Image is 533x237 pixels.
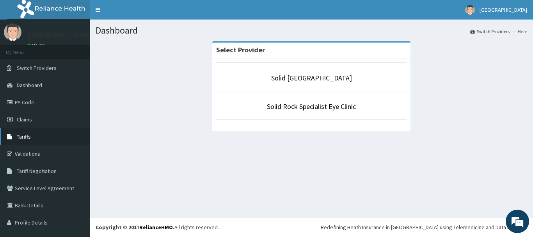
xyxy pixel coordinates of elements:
strong: Select Provider [216,45,265,54]
img: d_794563401_company_1708531726252_794563401 [14,39,32,59]
div: Chat with us now [41,44,131,54]
footer: All rights reserved. [90,217,533,237]
span: Switch Providers [17,64,57,71]
textarea: Type your message and hit 'Enter' [4,156,149,183]
span: We're online! [45,69,108,148]
img: User Image [4,23,21,41]
a: Solid Rock Specialist Eye Clinic [267,102,356,111]
strong: Copyright © 2017 . [96,224,174,231]
a: Solid [GEOGRAPHIC_DATA] [271,73,352,82]
p: [GEOGRAPHIC_DATA] [27,32,92,39]
span: Tariffs [17,133,31,140]
h1: Dashboard [96,25,527,36]
img: User Image [465,5,475,15]
li: Here [510,28,527,35]
span: Tariff Negotiation [17,168,57,175]
span: Claims [17,116,32,123]
div: Minimize live chat window [128,4,147,23]
a: Switch Providers [470,28,510,35]
div: Redefining Heath Insurance in [GEOGRAPHIC_DATA] using Telemedicine and Data Science! [321,223,527,231]
a: RelianceHMO [139,224,173,231]
span: Dashboard [17,82,42,89]
a: Online [27,43,46,48]
span: [GEOGRAPHIC_DATA] [480,6,527,13]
